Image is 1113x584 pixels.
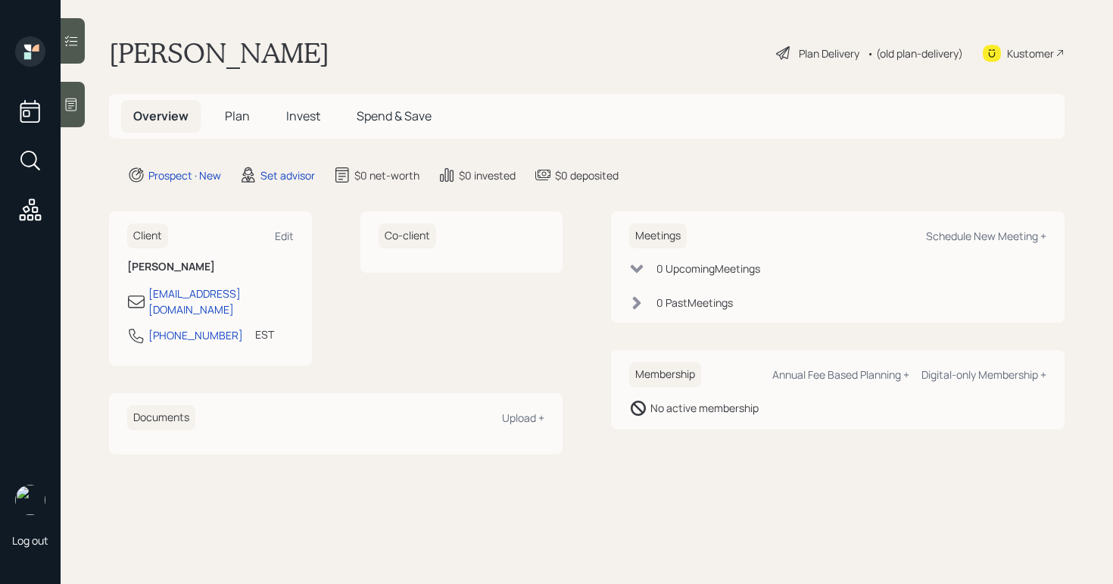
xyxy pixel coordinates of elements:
div: Kustomer [1007,45,1054,61]
div: 0 Upcoming Meeting s [656,261,760,276]
span: Plan [225,108,250,124]
div: Edit [275,229,294,243]
div: [EMAIL_ADDRESS][DOMAIN_NAME] [148,286,294,317]
div: Log out [12,533,48,548]
div: $0 deposited [555,167,619,183]
h6: Meetings [629,223,687,248]
h6: Client [127,223,168,248]
div: Schedule New Meeting + [926,229,1046,243]
img: retirable_logo.png [15,485,45,515]
div: Prospect · New [148,167,221,183]
div: $0 invested [459,167,516,183]
div: Digital-only Membership + [921,367,1046,382]
div: $0 net-worth [354,167,419,183]
span: Invest [286,108,320,124]
div: EST [255,326,274,342]
div: Annual Fee Based Planning + [772,367,909,382]
span: Overview [133,108,189,124]
h6: Membership [629,362,701,387]
h6: [PERSON_NAME] [127,261,294,273]
div: No active membership [650,400,759,416]
div: [PHONE_NUMBER] [148,327,243,343]
div: Upload + [502,411,544,425]
div: Set advisor [260,167,315,183]
h1: [PERSON_NAME] [109,36,329,70]
div: Plan Delivery [799,45,859,61]
div: • (old plan-delivery) [867,45,963,61]
h6: Co-client [379,223,436,248]
span: Spend & Save [357,108,432,124]
div: 0 Past Meeting s [656,295,733,311]
h6: Documents [127,405,195,430]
